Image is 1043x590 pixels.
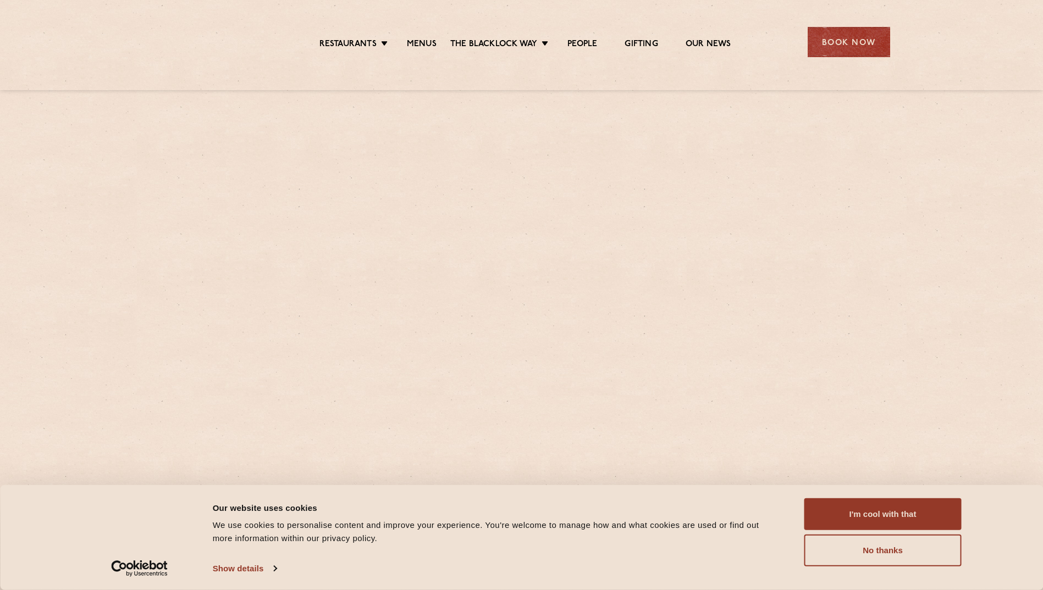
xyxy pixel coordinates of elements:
a: Menus [407,39,437,51]
a: Gifting [625,39,658,51]
div: Book Now [808,27,890,57]
a: Restaurants [319,39,377,51]
button: I'm cool with that [804,498,962,530]
a: Usercentrics Cookiebot - opens in a new window [91,560,187,577]
div: Our website uses cookies [213,501,780,514]
div: We use cookies to personalise content and improve your experience. You're welcome to manage how a... [213,519,780,545]
a: The Blacklock Way [450,39,537,51]
a: People [567,39,597,51]
a: Show details [213,560,277,577]
a: Our News [686,39,731,51]
button: No thanks [804,535,962,566]
img: svg%3E [153,10,249,74]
